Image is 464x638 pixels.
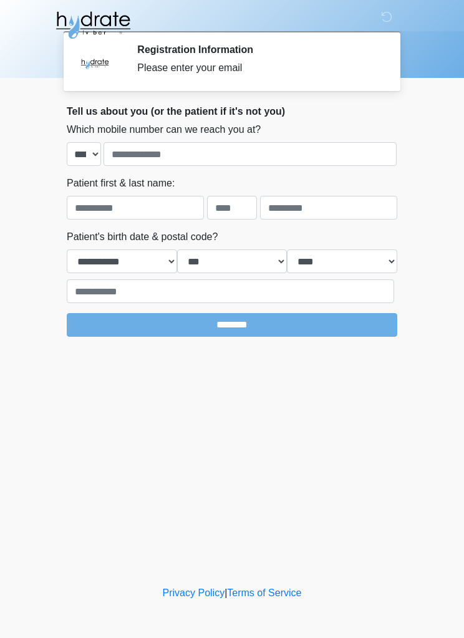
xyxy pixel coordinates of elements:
img: Hydrate IV Bar - Glendale Logo [54,9,132,41]
label: Which mobile number can we reach you at? [67,122,261,137]
label: Patient's birth date & postal code? [67,230,218,244]
a: | [225,587,227,598]
a: Terms of Service [227,587,301,598]
h2: Tell us about you (or the patient if it's not you) [67,105,397,117]
img: Agent Avatar [76,44,114,81]
label: Patient first & last name: [67,176,175,191]
a: Privacy Policy [163,587,225,598]
div: Please enter your email [137,60,379,75]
